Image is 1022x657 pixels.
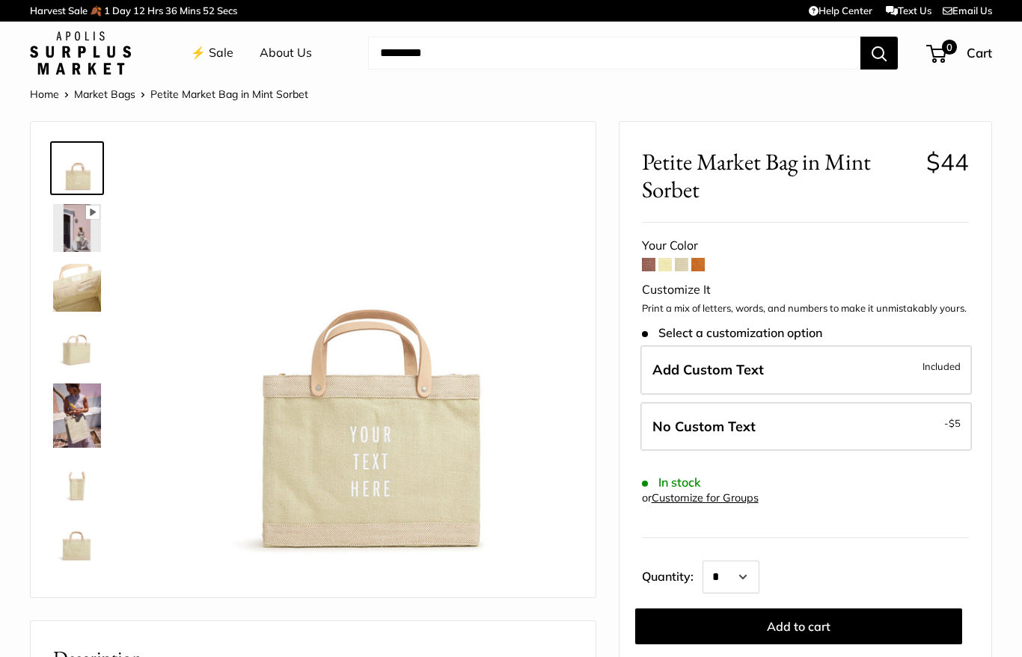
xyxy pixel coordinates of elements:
[260,42,312,64] a: About Us
[926,147,969,176] span: $44
[943,4,992,16] a: Email Us
[165,4,177,16] span: 36
[30,87,59,101] a: Home
[203,4,215,16] span: 52
[53,460,101,508] img: Petite Market Bag in Mint Sorbet
[50,321,104,374] a: Petite Market Bag in Mint Sorbet
[133,4,145,16] span: 12
[928,41,992,65] a: 0 Cart
[635,608,962,644] button: Add to cart
[30,84,308,104] nav: Breadcrumb
[147,4,163,16] span: Hrs
[53,144,101,192] img: Petite Market Bag in Mint Sorbet
[949,417,961,429] span: $5
[942,40,957,55] span: 0
[53,579,101,627] img: Petite Market Bag in Mint Sorbet
[180,4,201,16] span: Mins
[74,87,135,101] a: Market Bags
[886,4,931,16] a: Text Us
[642,556,703,593] label: Quantity:
[53,383,101,448] img: Petite Market Bag in Mint Sorbet
[53,324,101,371] img: Petite Market Bag in Mint Sorbet
[642,488,759,508] div: or
[53,204,101,252] img: Petite Market Bag in Mint Sorbet
[922,357,961,375] span: Included
[50,516,104,570] a: description_Seal of authenticity printed on the backside of every bag.
[642,235,969,257] div: Your Color
[652,361,764,378] span: Add Custom Text
[642,475,701,490] span: In stock
[50,380,104,451] a: Petite Market Bag in Mint Sorbet
[30,31,131,75] img: Apolis: Surplus Market
[860,37,898,70] button: Search
[652,491,759,505] a: Customize for Groups
[191,42,233,64] a: ⚡️ Sale
[368,37,860,70] input: Search...
[53,519,101,567] img: description_Seal of authenticity printed on the backside of every bag.
[652,418,756,435] span: No Custom Text
[217,4,237,16] span: Secs
[640,402,972,451] label: Leave Blank
[50,201,104,255] a: Petite Market Bag in Mint Sorbet
[112,4,131,16] span: Day
[640,345,972,395] label: Add Custom Text
[50,576,104,630] a: Petite Market Bag in Mint Sorbet
[967,45,992,61] span: Cart
[53,264,101,312] img: Petite Market Bag in Mint Sorbet
[642,279,969,301] div: Customize It
[809,4,872,16] a: Help Center
[642,326,822,340] span: Select a customization option
[50,457,104,511] a: Petite Market Bag in Mint Sorbet
[150,87,308,101] span: Petite Market Bag in Mint Sorbet
[642,301,969,316] p: Print a mix of letters, words, and numbers to make it unmistakably yours.
[642,148,915,203] span: Petite Market Bag in Mint Sorbet
[150,144,573,567] img: Petite Market Bag in Mint Sorbet
[944,414,961,432] span: -
[50,261,104,315] a: Petite Market Bag in Mint Sorbet
[104,4,110,16] span: 1
[50,141,104,195] a: Petite Market Bag in Mint Sorbet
